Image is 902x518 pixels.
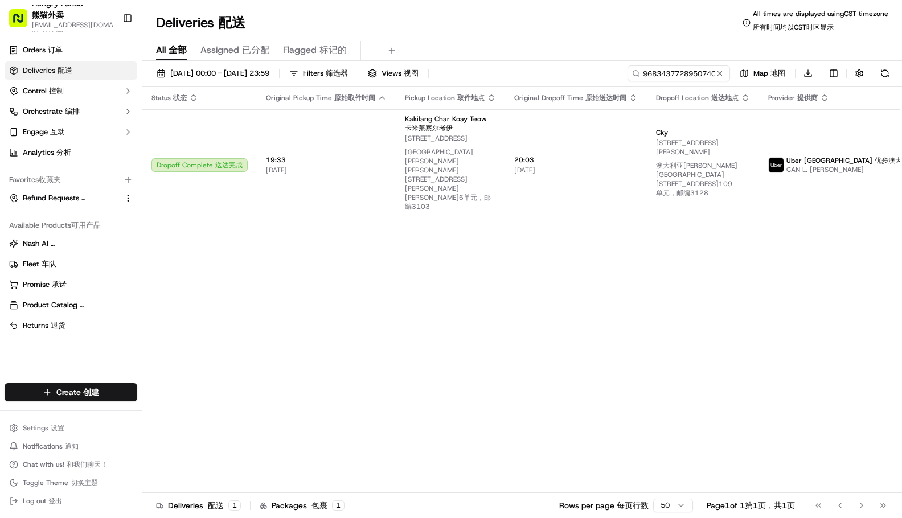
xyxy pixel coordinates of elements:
span: 切换主题 [71,478,98,487]
span: 配送 [58,65,72,75]
span: 所有时间均以CST时区显示 [753,23,834,32]
span: 分析 [56,147,71,157]
span: Deliveries [23,65,72,76]
span: [GEOGRAPHIC_DATA][PERSON_NAME][PERSON_NAME][STREET_ADDRESS][PERSON_NAME][PERSON_NAME]6单元，邮编3103 [405,147,491,211]
a: Analytics 分析 [5,143,137,162]
h1: Deliveries [156,14,245,32]
span: 全部 [169,44,187,56]
a: Promise 承诺 [9,279,133,290]
span: Original Pickup Time [266,93,375,102]
span: Views [382,68,419,79]
span: 原始取件时间 [334,93,375,102]
span: 熊猫外卖 [32,10,64,20]
span: 控制 [49,86,64,96]
span: 状态 [173,93,187,102]
span: 提供商 [797,93,818,102]
a: Nash AI 纳什人工智能 [9,239,133,249]
div: Packages [260,500,345,511]
span: Promise [23,279,67,290]
span: Original Dropoff Time [514,93,626,102]
span: 收藏夹 [39,175,61,184]
button: Toggle Theme 切换主题 [5,475,137,491]
a: Orders 订单 [5,41,137,59]
span: 车队 [42,259,56,269]
span: Product Catalog [23,300,95,310]
button: Refund Requests 退款请求 [5,189,137,207]
button: Views 视图 [363,65,424,81]
button: Engage 互动 [5,123,137,141]
span: 登出 [48,496,62,505]
span: 取件地点 [457,93,485,102]
a: Fleet 车队 [9,259,133,269]
a: Returns 退货 [9,320,133,331]
button: Hungry Panda 熊猫外卖[EMAIL_ADDRESS][DOMAIN_NAME] [5,5,118,32]
span: 退货 [51,320,65,330]
span: 20:03 [514,155,638,165]
span: 已分配 [242,44,269,56]
span: 创建 [83,387,99,397]
button: Product Catalog 产品目录 [5,296,137,314]
span: 互动 [50,127,65,137]
input: Type to search [628,65,730,81]
span: Dropoff Location [656,93,739,102]
span: 送达地点 [711,93,739,102]
span: 和我们聊天！ [67,460,108,469]
span: Map [753,68,785,79]
span: Analytics [23,147,71,158]
span: 可用产品 [71,220,101,230]
button: Create 创建 [5,383,137,401]
button: Filters 筛选器 [284,65,353,81]
span: Refund Requests [23,193,95,203]
span: 配送 [218,14,245,32]
button: Orchestrate 编排 [5,102,137,121]
button: Refresh [877,65,893,81]
span: 配送 [208,500,224,511]
span: Assigned [200,43,269,57]
span: 19:33 [266,155,387,165]
span: Provider [768,93,818,102]
button: [EMAIL_ADDRESS][DOMAIN_NAME] [32,20,113,39]
p: Rows per page [559,500,649,511]
a: Deliveries 配送 [5,61,137,80]
span: 编排 [65,106,80,116]
a: Refund Requests 退款请求 [9,193,119,203]
span: [STREET_ADDRESS][PERSON_NAME] [656,138,750,202]
span: [DATE] [266,166,387,175]
span: Fleet [23,259,56,269]
span: 纳什人工智能 [51,239,95,248]
span: Flagged [283,43,347,57]
div: 1 [332,500,345,511]
span: Settings [23,424,64,433]
span: [DATE] [514,166,638,175]
span: Log out [23,496,62,505]
span: 原始送达时间 [585,93,626,102]
button: Returns 退货 [5,316,137,335]
div: Favorites [5,171,137,189]
span: Orchestrate [23,106,80,117]
div: Page 1 of 1 [707,500,795,511]
img: uber-new-logo.jpeg [769,158,784,172]
span: 订单 [48,45,63,55]
span: 澳大利亚[PERSON_NAME][GEOGRAPHIC_DATA][STREET_ADDRESS]109单元，邮编3128 [656,161,737,198]
span: Engage [23,127,65,137]
span: 筛选器 [326,68,348,78]
button: Fleet 车队 [5,255,137,273]
span: 通知 [65,442,79,451]
a: Product Catalog 产品目录 [9,300,133,310]
span: All times are displayed using CST timezone [753,9,888,36]
span: Create [56,387,99,398]
span: Orders [23,45,63,55]
span: Nash AI [23,239,95,249]
span: Pickup Location [405,93,485,102]
div: Deliveries [156,500,241,511]
span: Control [23,86,64,96]
span: Returns [23,320,65,331]
button: Map 地图 [735,65,790,81]
span: 包裹 [311,500,327,511]
span: [PERSON_NAME] [810,165,864,174]
span: 地图 [770,68,785,78]
button: Promise 承诺 [5,276,137,294]
button: Chat with us! 和我们聊天！ [5,457,137,472]
span: 承诺 [52,279,67,289]
button: Log out 登出 [5,493,137,509]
